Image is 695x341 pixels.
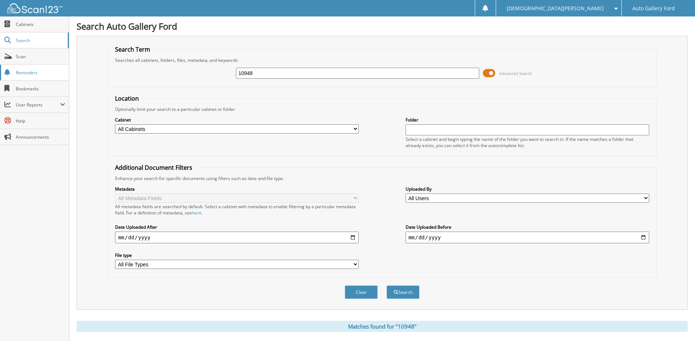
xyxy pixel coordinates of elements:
[406,224,649,230] label: Date Uploaded Before
[16,70,65,76] span: Reminders
[111,45,154,53] legend: Search Term
[111,94,143,102] legend: Location
[192,210,202,216] a: here
[16,134,65,140] span: Announcements
[77,20,688,32] h1: Search Auto Gallery Ford
[111,175,653,181] div: Enhance your search for specific documents using filters such as date and file type.
[632,6,675,11] span: Auto Gallery Ford
[406,117,649,123] label: Folder
[345,285,378,299] button: Clear
[16,118,65,124] span: Help
[658,306,695,341] iframe: Chat Widget
[16,37,64,44] span: Search
[115,232,359,243] input: start
[115,252,359,258] label: File type
[16,21,65,27] span: Cabinets
[115,186,359,192] label: Metadata
[7,3,62,13] img: scan123-logo-white.svg
[499,71,532,76] span: Advanced Search
[16,86,65,92] span: Bookmarks
[115,203,359,216] div: All metadata fields are searched by default. Select a cabinet with metadata to enable filtering b...
[16,102,60,108] span: User Reports
[77,321,688,332] div: Matches found for "10948"
[507,6,604,11] span: [DEMOGRAPHIC_DATA][PERSON_NAME]
[406,136,649,149] div: Select a cabinet and begin typing the name of the folder you want to search in. If the name match...
[115,117,359,123] label: Cabinet
[111,106,653,112] div: Optionally limit your search to a particular cabinet or folder
[16,53,65,60] span: Scan
[406,232,649,243] input: end
[406,186,649,192] label: Uploaded By
[111,164,196,172] legend: Additional Document Filters
[115,224,359,230] label: Date Uploaded After
[387,285,419,299] button: Search
[111,57,653,63] div: Searches all cabinets, folders, files, metadata, and keywords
